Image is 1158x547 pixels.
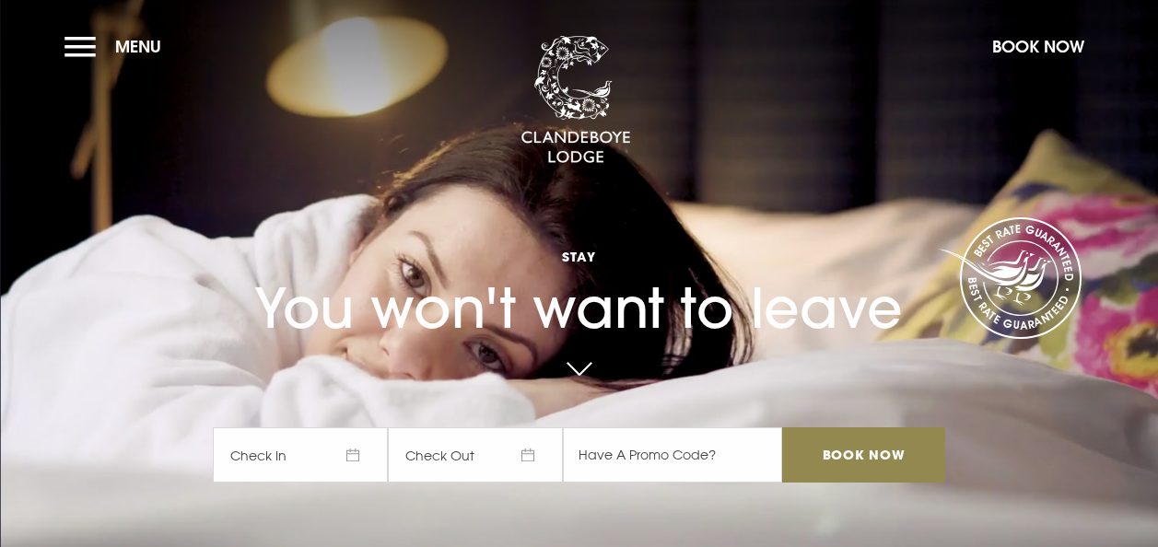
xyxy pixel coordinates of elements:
span: Check Out [388,427,563,483]
input: Have A Promo Code? [563,427,782,483]
button: Book Now [983,27,1094,66]
span: Check In [213,427,388,483]
span: Stay [213,248,944,265]
h1: You won't want to leave [213,212,944,341]
img: Clandeboye Lodge [521,36,631,165]
span: Menu [115,36,161,57]
input: Book Now [782,427,944,483]
button: Menu [64,27,170,66]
